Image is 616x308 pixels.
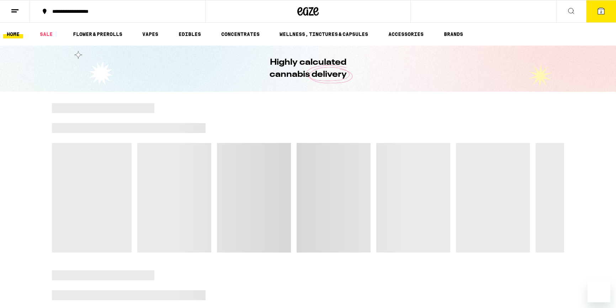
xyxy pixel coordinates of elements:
[385,30,427,38] a: ACCESSORIES
[586,0,616,22] button: 2
[588,280,610,302] iframe: Button to launch messaging window
[276,30,372,38] a: WELLNESS, TINCTURES & CAPSULES
[440,30,467,38] a: BRANDS
[175,30,205,38] a: EDIBLES
[139,30,162,38] a: VAPES
[600,10,602,14] span: 2
[69,30,126,38] a: FLOWER & PREROLLS
[3,30,23,38] a: HOME
[36,30,56,38] a: SALE
[249,57,367,81] h1: Highly calculated cannabis delivery
[218,30,263,38] a: CONCENTRATES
